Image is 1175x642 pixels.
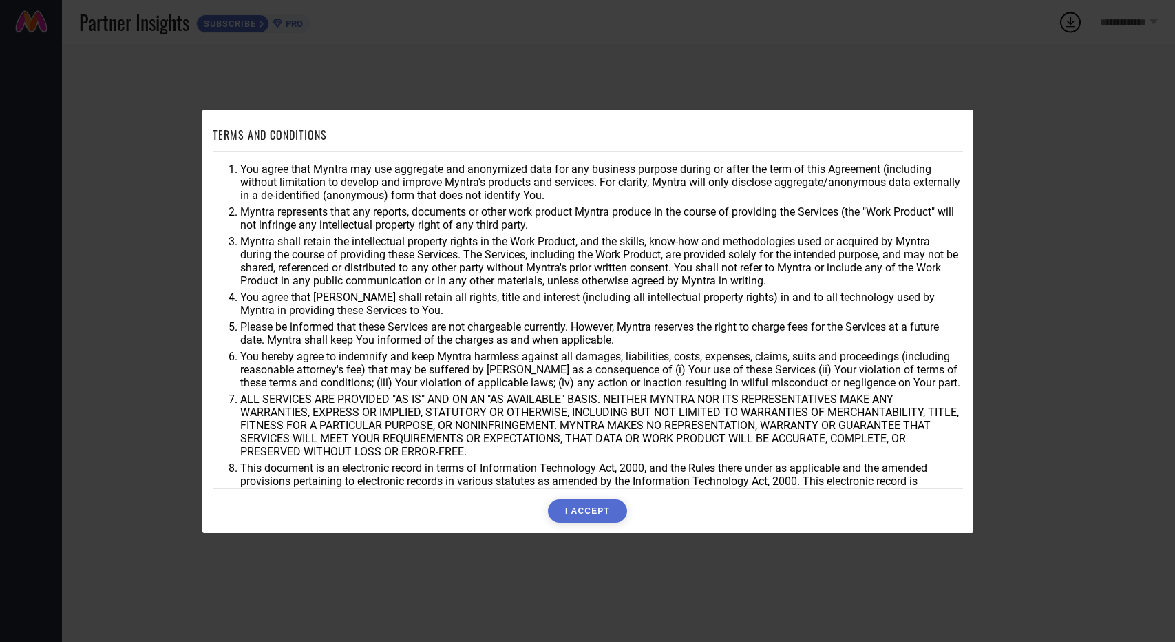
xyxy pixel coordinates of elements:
li: Myntra represents that any reports, documents or other work product Myntra produce in the course ... [240,205,963,231]
button: I ACCEPT [548,499,627,523]
li: Myntra shall retain the intellectual property rights in the Work Product, and the skills, know-ho... [240,235,963,287]
li: This document is an electronic record in terms of Information Technology Act, 2000, and the Rules... [240,462,963,501]
li: ALL SERVICES ARE PROVIDED "AS IS" AND ON AN "AS AVAILABLE" BASIS. NEITHER MYNTRA NOR ITS REPRESEN... [240,393,963,458]
li: You agree that [PERSON_NAME] shall retain all rights, title and interest (including all intellect... [240,291,963,317]
h1: TERMS AND CONDITIONS [213,127,327,143]
li: You agree that Myntra may use aggregate and anonymized data for any business purpose during or af... [240,163,963,202]
li: You hereby agree to indemnify and keep Myntra harmless against all damages, liabilities, costs, e... [240,350,963,389]
li: Please be informed that these Services are not chargeable currently. However, Myntra reserves the... [240,320,963,346]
